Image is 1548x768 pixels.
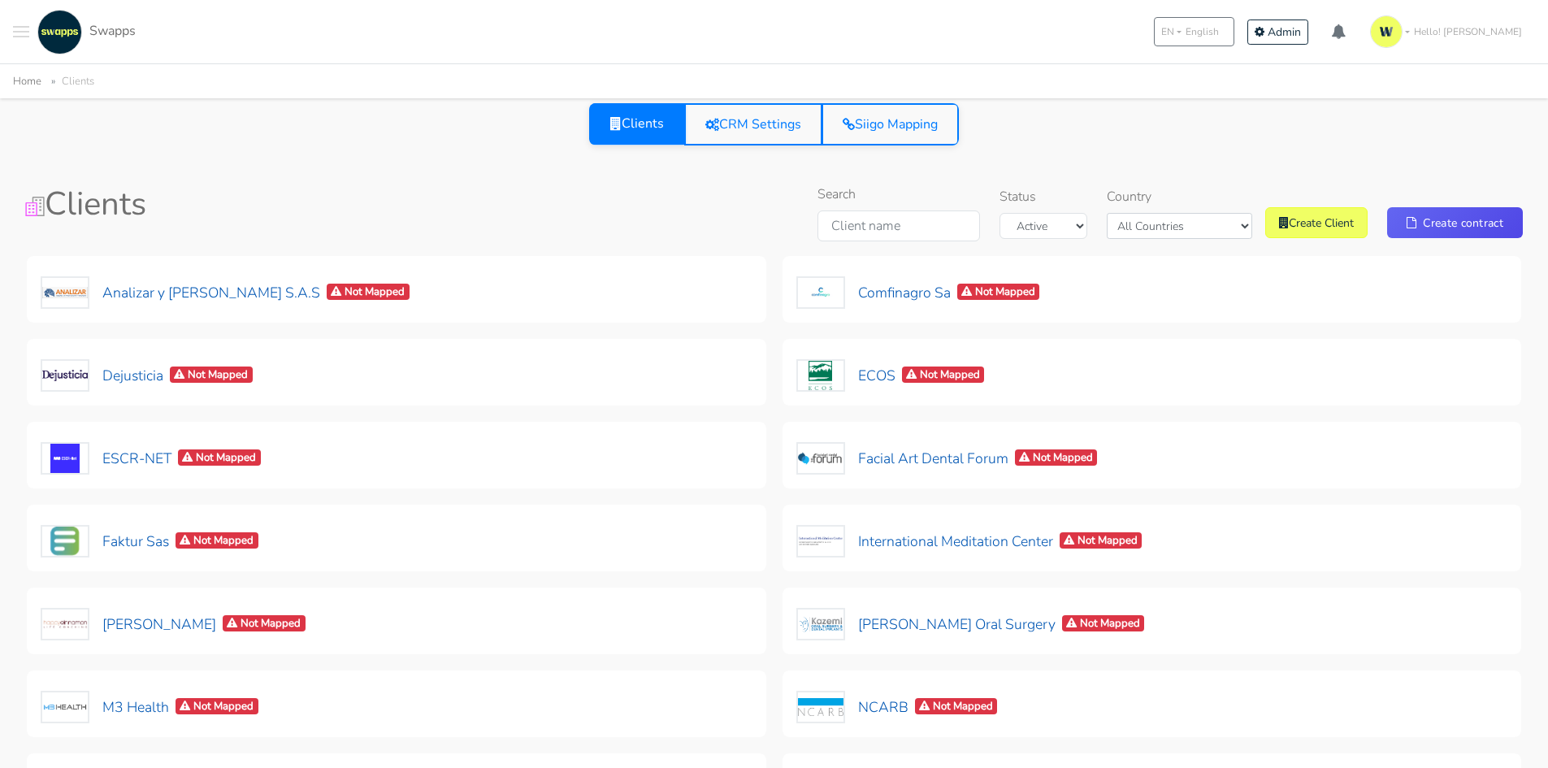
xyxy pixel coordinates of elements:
[25,197,45,216] img: Clients Icon
[589,102,685,145] a: Clients
[41,359,89,392] img: Dejusticia
[915,698,998,715] span: Not Mapped
[89,22,136,40] span: Swapps
[45,72,94,91] li: Clients
[1060,532,1143,549] span: Not Mapped
[796,442,845,475] img: Facial Art Dental Forum
[170,367,253,384] span: Not Mapped
[223,615,306,632] span: Not Mapped
[327,284,410,301] span: Not Mapped
[796,691,845,723] img: NCARB
[957,284,1040,301] span: Not Mapped
[1062,615,1145,632] span: Not Mapped
[1015,449,1098,466] span: Not Mapped
[817,210,980,241] input: Client name
[41,442,89,475] img: ESCR-NET
[41,691,89,723] img: M3 Health
[40,690,259,724] button: M3 HealthNot Mapped
[40,358,254,393] button: DejusticiaNot Mapped
[796,441,1099,475] button: Facial Art Dental ForumNot Mapped
[40,276,410,310] button: Analizar y [PERSON_NAME] S.A.SNot Mapped
[1387,207,1523,238] a: Create contract
[1370,15,1403,48] img: isotipo-3-3e143c57.png
[25,184,508,223] h1: Clients
[796,276,845,309] img: Comfinagro Sa
[796,525,845,558] img: International Meditation Center
[1414,24,1522,39] span: Hello! [PERSON_NAME]
[41,525,89,558] img: Faktur Sas
[684,103,822,145] a: CRM Settings
[999,187,1036,206] label: Status
[176,698,258,715] span: Not Mapped
[1268,24,1301,40] span: Admin
[589,103,959,145] div: View selector
[817,184,856,204] label: Search
[1154,17,1234,46] button: ENEnglish
[796,359,845,392] img: ECOS
[796,358,986,393] button: ECOSNot Mapped
[41,608,89,640] img: Kathy Jalali
[796,690,999,724] button: NCARBNot Mapped
[1186,24,1219,39] span: English
[40,441,262,475] button: ESCR-NETNot Mapped
[13,74,41,89] a: Home
[902,367,985,384] span: Not Mapped
[176,532,258,549] span: Not Mapped
[1265,207,1368,238] a: Create Client
[1364,9,1535,54] a: Hello! [PERSON_NAME]
[33,10,136,54] a: Swapps
[40,524,259,558] button: Faktur SasNot Mapped
[178,449,261,466] span: Not Mapped
[41,276,89,309] img: Analizar y Lombana S.A.S
[1107,187,1151,206] label: Country
[796,607,1146,641] button: [PERSON_NAME] Oral SurgeryNot Mapped
[40,607,306,641] button: [PERSON_NAME]Not Mapped
[796,608,845,640] img: Kazemi Oral Surgery
[37,10,82,54] img: swapps-linkedin-v2.jpg
[796,524,1143,558] button: International Meditation CenterNot Mapped
[1247,20,1308,45] a: Admin
[796,276,1041,310] button: Comfinagro SaNot Mapped
[822,103,959,145] a: Siigo Mapping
